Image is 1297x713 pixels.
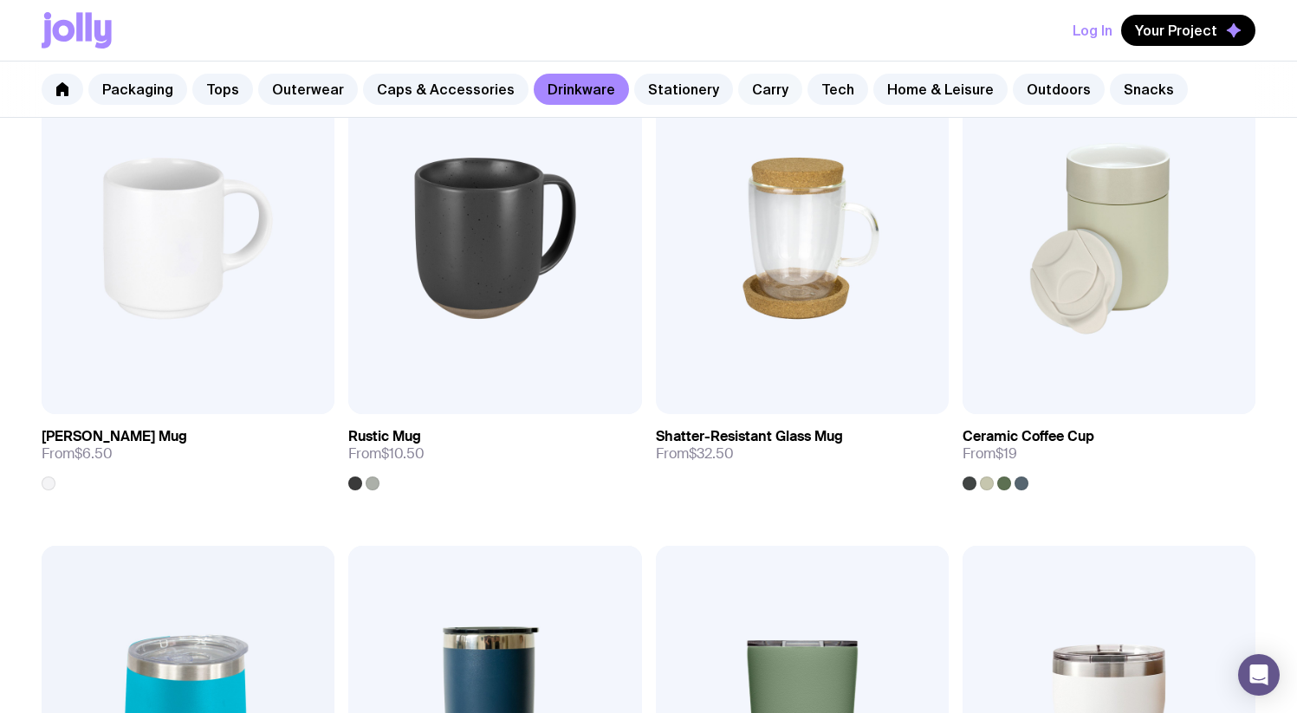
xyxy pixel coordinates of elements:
h3: Ceramic Coffee Cup [963,428,1094,445]
span: $10.50 [381,444,425,463]
span: From [963,445,1017,463]
a: Home & Leisure [873,74,1008,105]
a: Stationery [634,74,733,105]
span: From [348,445,425,463]
a: Rustic MugFrom$10.50 [348,414,641,490]
a: Caps & Accessories [363,74,529,105]
a: Drinkware [534,74,629,105]
a: Snacks [1110,74,1188,105]
a: Carry [738,74,802,105]
a: [PERSON_NAME] MugFrom$6.50 [42,414,334,490]
h3: [PERSON_NAME] Mug [42,428,187,445]
a: Ceramic Coffee CupFrom$19 [963,414,1255,490]
h3: Rustic Mug [348,428,421,445]
a: Packaging [88,74,187,105]
h3: Shatter-Resistant Glass Mug [656,428,843,445]
a: Outerwear [258,74,358,105]
span: From [42,445,113,463]
button: Your Project [1121,15,1255,46]
span: Your Project [1135,22,1217,39]
button: Log In [1073,15,1112,46]
a: Tops [192,74,253,105]
a: Shatter-Resistant Glass MugFrom$32.50 [656,414,949,476]
span: $6.50 [75,444,113,463]
a: Tech [807,74,868,105]
div: Open Intercom Messenger [1238,654,1280,696]
span: $32.50 [689,444,734,463]
span: $19 [995,444,1017,463]
span: From [656,445,734,463]
a: Outdoors [1013,74,1105,105]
